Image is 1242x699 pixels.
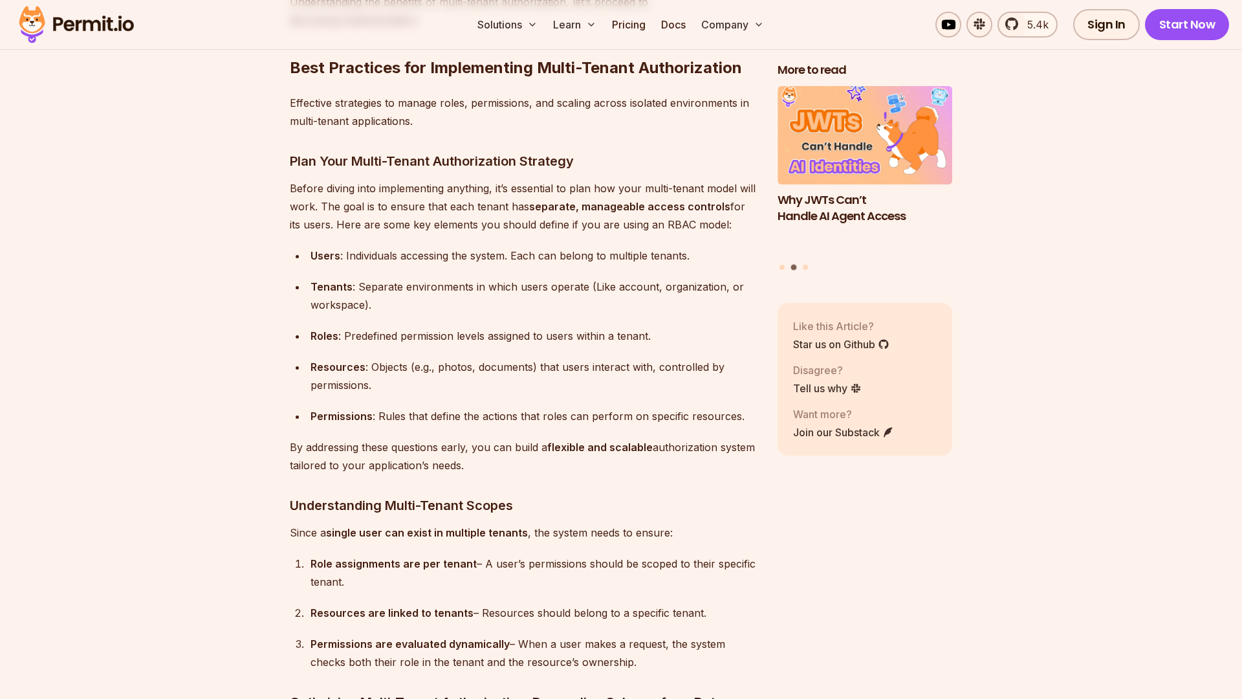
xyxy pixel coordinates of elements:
p: By addressing these questions early, you can build a authorization system tailored to your applic... [290,438,757,474]
h3: Why JWTs Can’t Handle AI Agent Access [778,192,952,224]
p: Disagree? [793,362,862,377]
div: – When a user makes a request, the system checks both their role in the tenant and the resource’s... [310,635,757,671]
p: Since a , the system needs to ensure: [290,524,757,542]
strong: Resources [310,361,365,373]
p: Like this Article? [793,318,889,333]
a: Star us on Github [793,336,889,351]
strong: flexible and scalable [547,441,653,454]
img: Why JWTs Can’t Handle AI Agent Access [778,86,952,184]
h3: Plan Your Multi-Tenant Authorization Strategy [290,151,757,172]
a: Pricing [607,12,651,38]
button: Go to slide 1 [779,264,785,269]
strong: Permissions [310,410,373,423]
strong: Resources are linked to tenants [310,606,474,619]
div: : Rules that define the actions that roles can perform on specific resources. [310,407,757,425]
p: Want more? [793,406,894,421]
strong: Role assignments are per tenant [310,557,477,570]
strong: Permissions are evaluated dynamically [310,638,510,650]
a: Docs [656,12,691,38]
a: Join our Substack [793,424,894,439]
strong: single user can exist in multiple tenants [326,526,528,539]
div: : Predefined permission levels assigned to users within a tenant. [310,327,757,345]
strong: Roles [310,329,338,342]
button: Go to slide 2 [791,264,797,270]
strong: separate, manageable access controls [529,200,730,213]
span: 5.4k [1019,17,1049,32]
button: Learn [548,12,602,38]
div: Posts [778,86,952,272]
div: : Individuals accessing the system. Each can belong to multiple tenants. [310,247,757,265]
button: Go to slide 3 [803,264,808,269]
div: – Resources should belong to a specific tenant. [310,604,757,622]
div: : Objects (e.g., photos, documents) that users interact with, controlled by permissions. [310,358,757,394]
a: Start Now [1145,9,1230,40]
div: – A user’s permissions should be scoped to their specific tenant. [310,555,757,591]
p: Effective strategies to manage roles, permissions, and scaling across isolated environments in mu... [290,94,757,130]
h2: More to read [778,62,952,78]
a: 5.4k [997,12,1058,38]
strong: Users [310,249,340,262]
a: Sign In [1073,9,1140,40]
li: 2 of 3 [778,86,952,256]
strong: Tenants [310,280,353,293]
img: Permit logo [13,3,140,47]
h3: Understanding Multi-Tenant Scopes [290,495,757,516]
div: : Separate environments in which users operate (Like account, organization, or workspace). [310,278,757,314]
a: Why JWTs Can’t Handle AI Agent AccessWhy JWTs Can’t Handle AI Agent Access [778,86,952,256]
button: Solutions [472,12,543,38]
a: Tell us why [793,380,862,395]
button: Company [696,12,769,38]
p: Before diving into implementing anything, it’s essential to plan how your multi-tenant model will... [290,179,757,234]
